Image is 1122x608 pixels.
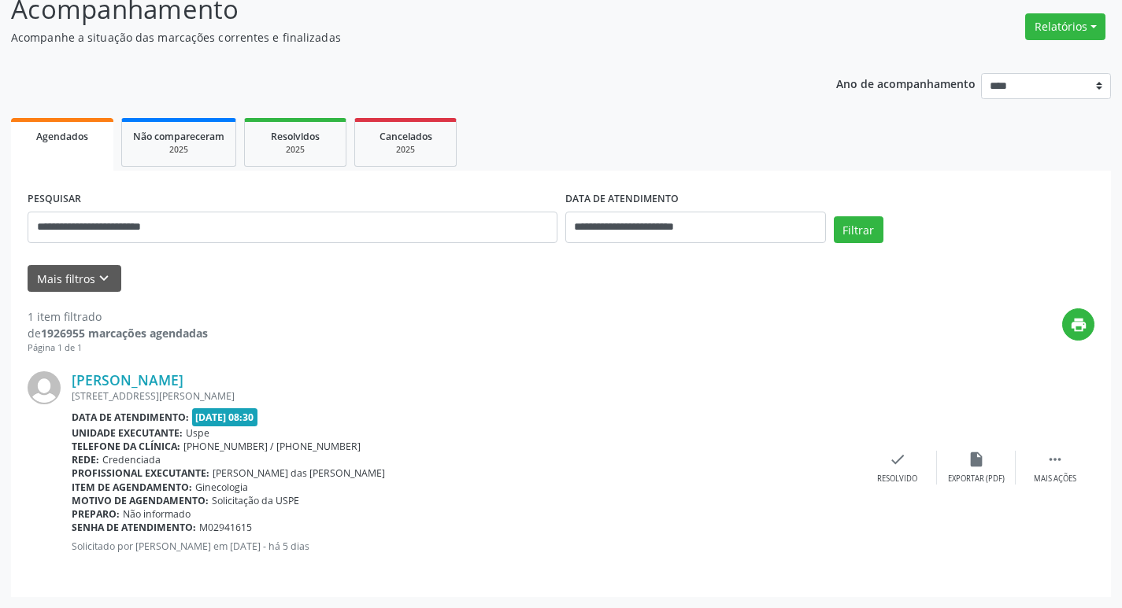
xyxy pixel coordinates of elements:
label: DATA DE ATENDIMENTO [565,187,679,212]
label: PESQUISAR [28,187,81,212]
b: Preparo: [72,507,120,521]
a: [PERSON_NAME] [72,371,183,389]
span: [DATE] 08:30 [192,408,258,426]
span: Resolvidos [271,130,320,143]
i: keyboard_arrow_down [95,270,113,287]
span: Ginecologia [195,481,248,494]
p: Solicitado por [PERSON_NAME] em [DATE] - há 5 dias [72,540,858,553]
div: 2025 [133,144,224,156]
div: 2025 [366,144,445,156]
strong: 1926955 marcações agendadas [41,326,208,341]
b: Data de atendimento: [72,411,189,424]
span: [PHONE_NUMBER] / [PHONE_NUMBER] [183,440,361,453]
span: Credenciada [102,453,161,466]
button: print [1062,308,1094,341]
b: Senha de atendimento: [72,521,196,534]
i: insert_drive_file [968,451,985,468]
div: Resolvido [877,474,917,485]
button: Relatórios [1025,13,1105,40]
div: 1 item filtrado [28,308,208,325]
div: 2025 [256,144,335,156]
img: img [28,371,61,404]
div: de [28,325,208,341]
b: Unidade executante: [72,426,183,440]
b: Rede: [72,453,99,466]
div: Página 1 de 1 [28,341,208,355]
p: Acompanhe a situação das marcações correntes e finalizadas [11,29,781,46]
i: check [889,451,906,468]
span: Uspe [186,426,209,440]
span: Não informado [123,507,191,521]
span: [PERSON_NAME] das [PERSON_NAME] [213,466,385,480]
i: print [1070,316,1087,333]
span: Não compareceram [133,130,224,143]
button: Filtrar [834,216,883,243]
b: Motivo de agendamento: [72,494,209,507]
b: Profissional executante: [72,466,209,480]
p: Ano de acompanhamento [836,73,976,93]
b: Telefone da clínica: [72,440,180,453]
b: Item de agendamento: [72,481,192,494]
span: M02941615 [199,521,252,534]
i:  [1046,451,1064,468]
button: Mais filtroskeyboard_arrow_down [28,265,121,293]
div: [STREET_ADDRESS][PERSON_NAME] [72,389,858,403]
span: Cancelados [380,130,432,143]
div: Mais ações [1034,474,1076,485]
div: Exportar (PDF) [948,474,1005,485]
span: Solicitação da USPE [212,494,299,507]
span: Agendados [36,130,88,143]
